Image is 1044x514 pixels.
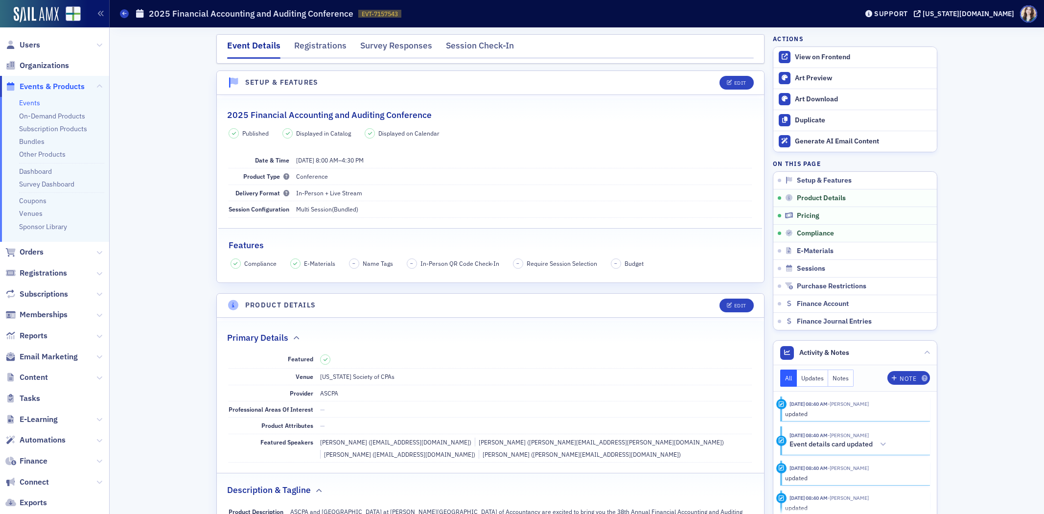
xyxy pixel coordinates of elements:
[320,405,325,413] span: —
[887,371,930,385] button: Note
[320,450,475,459] div: [PERSON_NAME] ([EMAIL_ADDRESS][DOMAIN_NAME])
[797,282,866,291] span: Purchase Restrictions
[789,465,828,471] time: 9/29/2025 08:40 AM
[227,484,311,496] h2: Description & Tagline
[795,53,932,62] div: View on Frontend
[773,110,937,131] button: Duplicate
[795,74,932,83] div: Art Preview
[5,435,66,445] a: Automations
[19,150,66,159] a: Other Products
[20,393,40,404] span: Tasks
[785,503,924,512] div: updated
[828,494,869,501] span: Kristi Gates
[296,201,752,217] dd: (Bundled)
[719,76,753,90] button: Edit
[245,77,319,88] h4: Setup & Features
[5,497,47,508] a: Exports
[19,98,40,107] a: Events
[789,440,873,449] h5: Event details card updated
[789,494,828,501] time: 9/29/2025 08:40 AM
[20,477,49,488] span: Connect
[446,39,514,57] div: Session Check-In
[828,465,869,471] span: Kristi Gates
[19,124,87,133] a: Subscription Products
[296,156,314,164] span: [DATE]
[5,456,47,467] a: Finance
[304,259,335,268] span: E-Materials
[773,34,803,43] h4: Actions
[260,438,313,446] span: Featured Speakers
[795,137,932,146] div: Generate AI Email Content
[20,309,68,320] span: Memberships
[360,39,432,57] div: Survey Responses
[227,109,432,121] h2: 2025 Financial Accounting and Auditing Conference
[342,156,364,164] time: 4:30 PM
[797,370,829,387] button: Updates
[527,259,597,268] span: Require Session Selection
[294,39,347,57] div: Registrations
[19,167,52,176] a: Dashboard
[5,40,40,50] a: Users
[900,376,916,381] div: Note
[789,440,890,450] button: Event details card updated
[19,180,74,188] a: Survey Dashboard
[410,260,413,267] span: –
[5,414,58,425] a: E-Learning
[797,247,834,256] span: E-Materials
[19,137,45,146] a: Bundles
[20,414,58,425] span: E-Learning
[19,112,85,120] a: On-Demand Products
[773,47,937,68] a: View on Frontend
[320,421,325,429] span: —
[296,189,362,197] span: In-Person + Live Stream
[290,389,313,397] span: Provider
[20,497,47,508] span: Exports
[20,81,85,92] span: Events & Products
[5,393,40,404] a: Tasks
[19,222,67,231] a: Sponsor Library
[797,300,849,308] span: Finance Account
[828,370,854,387] button: Notes
[20,456,47,467] span: Finance
[20,268,67,279] span: Registrations
[296,205,332,213] span: Multi Session
[296,129,351,138] span: Displayed in Catalog
[1020,5,1037,23] span: Profile
[785,409,924,418] div: updated
[5,247,44,257] a: Orders
[797,211,819,220] span: Pricing
[828,432,869,439] span: Kristi Gates
[797,264,825,273] span: Sessions
[320,438,471,446] div: [PERSON_NAME] ([EMAIL_ADDRESS][DOMAIN_NAME])
[244,259,277,268] span: Compliance
[149,8,353,20] h1: 2025 Financial Accounting and Auditing Conference
[795,116,932,125] div: Duplicate
[378,129,440,138] span: Displayed on Calendar
[5,289,68,300] a: Subscriptions
[923,9,1014,18] div: [US_STATE][DOMAIN_NAME]
[5,330,47,341] a: Reports
[5,268,67,279] a: Registrations
[59,6,81,23] a: View Homepage
[914,10,1018,17] button: [US_STATE][DOMAIN_NAME]
[14,7,59,23] img: SailAMX
[614,260,617,267] span: –
[229,205,289,213] span: Session Configuration
[799,348,849,358] span: Activity & Notes
[5,81,85,92] a: Events & Products
[20,330,47,341] span: Reports
[420,259,499,268] span: In-Person QR Code Check-In
[66,6,81,22] img: SailAMX
[734,303,746,308] div: Edit
[255,156,289,164] span: Date & Time
[296,156,364,164] span: –
[20,60,69,71] span: Organizations
[20,247,44,257] span: Orders
[288,355,313,363] span: Featured
[789,432,828,439] time: 9/29/2025 08:40 AM
[479,450,681,459] div: [PERSON_NAME] ([PERSON_NAME][EMAIL_ADDRESS][DOMAIN_NAME])
[789,400,828,407] time: 9/29/2025 08:40 AM
[19,209,43,218] a: Venues
[797,317,872,326] span: Finance Journal Entries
